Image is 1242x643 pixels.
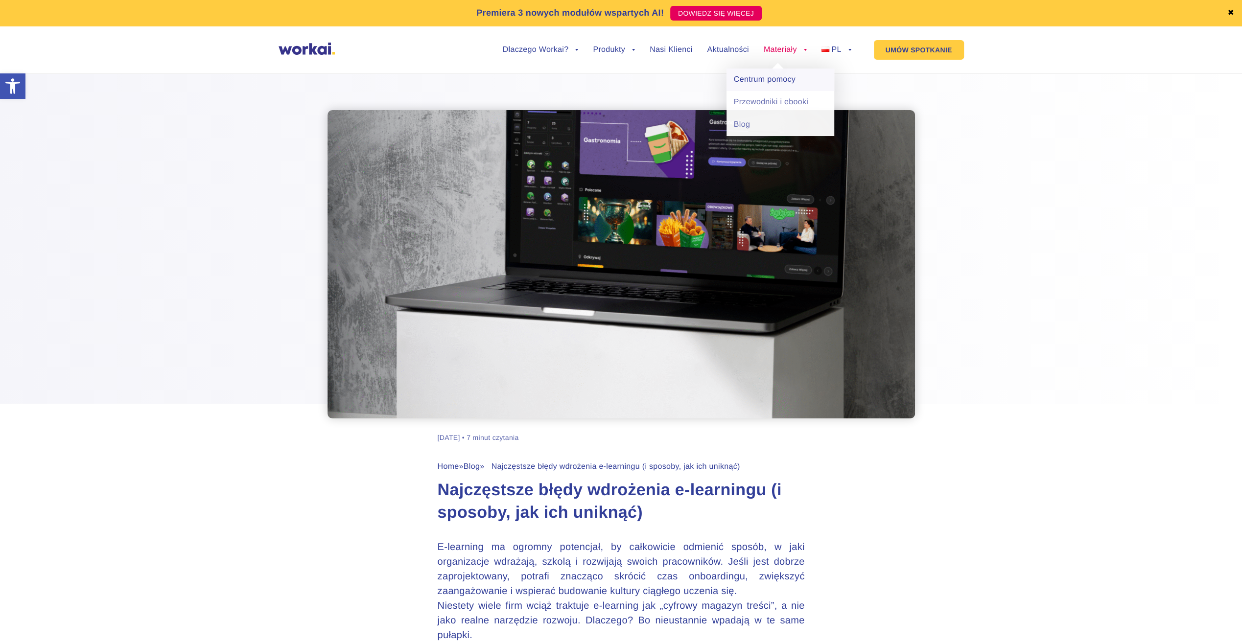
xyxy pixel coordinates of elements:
[476,6,664,20] p: Premiera 3 nowych modułów wspartych AI!
[438,479,805,524] h1: Najczęstsze błędy wdrożenia e-learningu (i sposoby, jak ich uniknąć)
[707,46,749,54] a: Aktualności
[874,40,964,60] a: UMÓW SPOTKANIE
[503,46,579,54] a: Dlaczego Workai?
[831,46,841,54] span: PL
[821,46,851,54] a: PL
[464,462,480,471] a: Blog
[438,462,459,471] a: Home
[593,46,635,54] a: Produkty
[726,91,834,114] a: Przewodniki i ebooki
[5,559,269,638] iframe: Popup CTA
[438,462,805,471] div: » » Najczęstsze błędy wdrożenia e-learningu (i sposoby, jak ich uniknąć)
[1227,9,1234,17] a: ✖
[764,46,807,54] a: Materiały
[726,69,834,91] a: Centrum pomocy
[670,6,762,21] a: DOWIEDZ SIĘ WIĘCEJ
[438,433,519,442] div: [DATE] • 7 minut czytania
[726,114,834,136] a: Blog
[650,46,692,54] a: Nasi Klienci
[328,110,915,418] img: błędy wdrożenia e-learningu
